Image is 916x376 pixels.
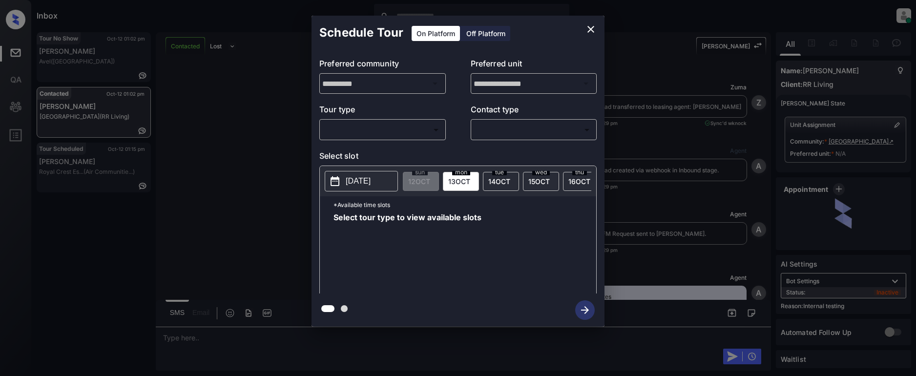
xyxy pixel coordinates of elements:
p: Preferred unit [471,58,597,73]
button: [DATE] [325,171,398,191]
div: date-select [563,172,599,191]
p: *Available time slots [333,196,596,213]
h2: Schedule Tour [312,16,411,50]
p: [DATE] [346,175,371,187]
div: date-select [523,172,559,191]
span: 13 OCT [448,177,470,186]
span: 14 OCT [488,177,510,186]
span: tue [492,169,507,175]
p: Tour type [319,104,446,119]
span: 16 OCT [568,177,590,186]
div: On Platform [412,26,460,41]
div: Off Platform [461,26,510,41]
div: date-select [483,172,519,191]
button: close [581,20,601,39]
span: thu [572,169,587,175]
span: 15 OCT [528,177,550,186]
p: Contact type [471,104,597,119]
div: date-select [443,172,479,191]
p: Preferred community [319,58,446,73]
span: mon [452,169,470,175]
p: Select slot [319,150,597,166]
span: Select tour type to view available slots [333,213,481,292]
span: wed [532,169,550,175]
